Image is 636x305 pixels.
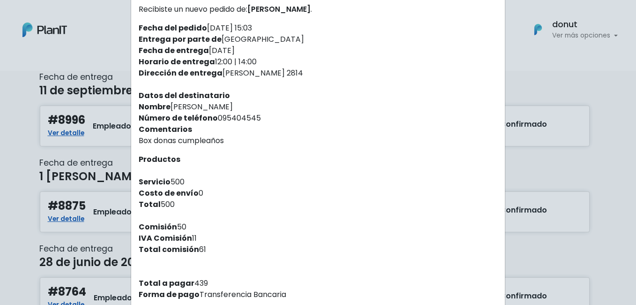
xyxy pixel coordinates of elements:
[139,188,199,198] strong: Costo de envío
[247,4,311,15] span: [PERSON_NAME]
[139,68,222,78] strong: Dirección de entrega
[139,135,497,146] p: Box donas cumpleaños
[139,278,194,289] strong: Total a pagar
[139,154,180,165] strong: Productos
[139,23,207,33] strong: Fecha del pedido
[139,56,215,67] strong: Horario de entrega
[139,45,209,56] strong: Fecha de entrega
[139,34,222,45] strong: Entrega por parte de
[139,90,230,101] strong: Datos del destinatario
[48,9,135,27] div: ¿Necesitás ayuda?
[139,4,497,15] p: Recibiste un nuevo pedido de: .
[139,124,192,135] strong: Comentarios
[139,221,177,232] strong: Comisión
[139,34,304,45] label: [GEOGRAPHIC_DATA]
[139,176,170,187] strong: Servicio
[139,101,170,112] strong: Nombre
[139,199,161,210] strong: Total
[139,233,192,244] strong: IVA Comisión
[139,113,218,123] strong: Número de teléfono
[139,244,199,255] strong: Total comisión
[139,289,200,300] strong: Forma de pago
